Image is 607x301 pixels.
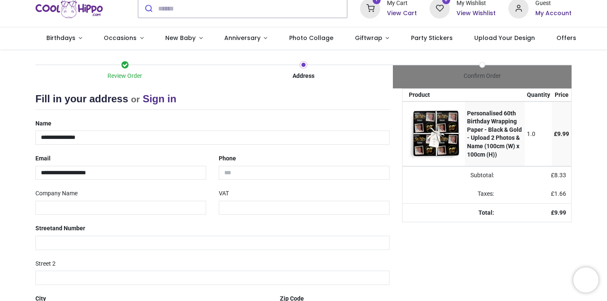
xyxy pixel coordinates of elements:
div: Review Order [35,72,214,80]
span: £ [554,131,569,137]
td: Taxes: [403,185,499,203]
th: Product [403,89,465,101]
th: Price [552,89,571,101]
span: Giftwrap [355,34,382,42]
strong: £ [551,209,566,216]
span: 9.99 [557,131,569,137]
strong: Total: [478,209,494,216]
td: Subtotal: [403,166,499,185]
span: and Number [52,225,85,232]
a: View Cart [387,9,417,18]
small: or [131,94,140,104]
th: Quantity [525,89,552,101]
a: Occasions [93,27,155,49]
span: Occasions [104,34,137,42]
span: Photo Collage [289,34,333,42]
label: Street [35,221,85,236]
img: wNm8J6mvmxcpQAAAABJRU5ErkJggg== [409,107,463,161]
label: Email [35,152,51,166]
span: 9.99 [554,209,566,216]
span: 1.66 [554,190,566,197]
a: View Wishlist [457,9,496,18]
span: £ [551,190,566,197]
span: Anniversary [224,34,261,42]
label: VAT [219,186,229,201]
div: 1.0 [527,130,550,139]
span: New Baby [165,34,196,42]
label: Name [35,117,51,131]
span: £ [551,172,566,178]
iframe: Brevo live chat [573,267,599,293]
span: 8.33 [554,172,566,178]
a: Anniversary [213,27,278,49]
span: Upload Your Design [474,34,535,42]
a: Sign in [142,93,176,104]
label: Street 2 [35,257,56,271]
a: 1 [360,5,380,11]
div: Confirm Order [393,72,572,80]
span: Party Stickers [411,34,453,42]
label: Company Name [35,186,78,201]
label: Phone [219,152,236,166]
a: New Baby [155,27,214,49]
span: Birthdays [46,34,75,42]
span: Offers [556,34,576,42]
strong: Personalised 60th Birthday Wrapping Paper - Black & Gold - Upload 2 Photos & Name (100cm (W) x 10... [467,110,522,158]
div: Address [214,72,393,80]
a: Birthdays [35,27,93,49]
a: Giftwrap [344,27,400,49]
span: Fill in your address [35,93,128,104]
a: 0 [430,5,450,11]
a: My Account [535,9,572,18]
